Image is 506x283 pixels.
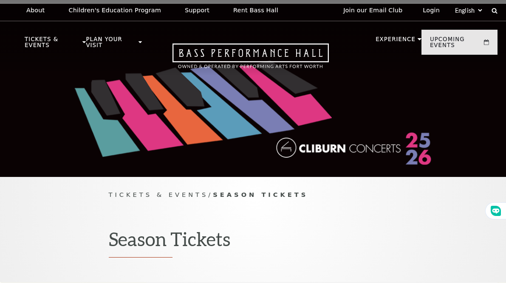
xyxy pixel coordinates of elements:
[26,7,45,14] p: About
[430,36,482,53] p: Upcoming Events
[376,36,416,47] p: Experience
[109,191,209,198] span: Tickets & Events
[25,36,80,53] p: Tickets & Events
[185,7,209,14] p: Support
[453,6,483,14] select: Select:
[109,228,398,258] h1: Season Tickets
[213,191,308,198] span: Season Tickets
[109,190,398,200] p: /
[86,36,136,53] p: Plan Your Visit
[68,7,161,14] p: Children's Education Program
[233,7,278,14] p: Rent Bass Hall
